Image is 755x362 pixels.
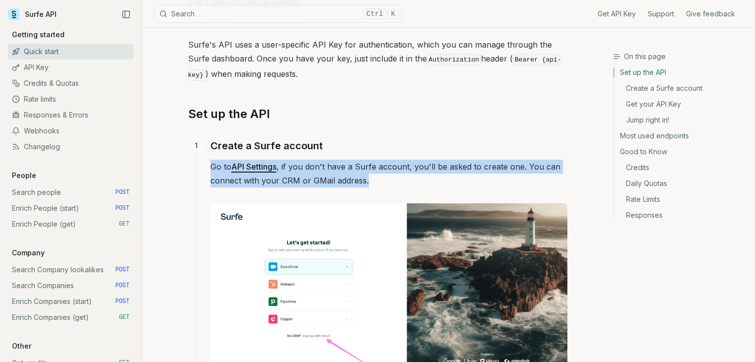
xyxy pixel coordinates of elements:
a: API Key [8,60,134,75]
a: Create a Surfe account [614,80,747,96]
span: POST [115,282,130,290]
a: Support [648,9,674,19]
button: SearchCtrlK [154,5,402,23]
a: Responses & Errors [8,107,134,123]
a: Search Companies POST [8,278,134,294]
a: Search Company lookalikes POST [8,262,134,278]
span: POST [115,204,130,212]
span: POST [115,188,130,196]
a: Create a Surfe account [210,138,323,154]
a: Get API Key [598,9,636,19]
a: Responses [614,207,747,220]
a: Quick start [8,44,134,60]
p: Company [8,248,49,258]
a: Get your API Key [614,96,747,112]
a: Changelog [8,139,134,155]
a: Most used endpoints [614,128,747,144]
h3: On this page [613,52,747,61]
a: Enrich Companies (get) GET [8,309,134,325]
a: Set up the API [614,67,747,80]
a: API Settings [231,162,276,172]
a: Set up the API [188,106,270,122]
p: Other [8,341,35,351]
button: Collapse Sidebar [119,7,134,22]
a: Webhooks [8,123,134,139]
p: Getting started [8,30,69,40]
a: Credits & Quotas [8,75,134,91]
a: Give feedback [686,9,735,19]
span: POST [115,266,130,274]
span: POST [115,298,130,305]
kbd: Ctrl [363,8,387,19]
a: Credits [614,160,747,176]
kbd: K [388,8,399,19]
a: Rate Limits [614,191,747,207]
p: Surfe's API uses a user-specific API Key for authentication, which you can manage through the Sur... [188,38,567,82]
a: Surfe API [8,7,57,22]
a: Enrich People (start) POST [8,200,134,216]
p: People [8,171,40,181]
span: GET [119,313,130,321]
a: Rate limits [8,91,134,107]
a: Enrich Companies (start) POST [8,294,134,309]
a: Search people POST [8,184,134,200]
span: GET [119,220,130,228]
a: Good to Know [614,144,747,160]
a: Enrich People (get) GET [8,216,134,232]
p: Go to , if you don't have a Surfe account, you'll be asked to create one. You can connect with yo... [210,160,567,187]
a: Jump right in! [614,112,747,128]
a: Daily Quotas [614,176,747,191]
code: Authorization [427,54,481,65]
